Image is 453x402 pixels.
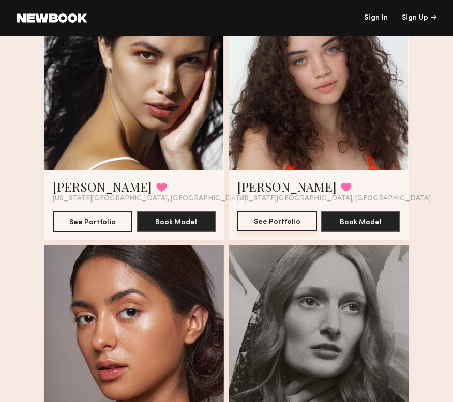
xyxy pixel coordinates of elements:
button: Book Model [321,211,401,232]
a: [PERSON_NAME] [53,178,152,195]
a: Book Model [321,217,401,226]
div: Sign Up [402,14,436,22]
a: Book Model [137,217,216,226]
a: [PERSON_NAME] [237,178,337,195]
a: Sign In [364,14,388,22]
button: Book Model [137,211,216,232]
span: [US_STATE][GEOGRAPHIC_DATA], [GEOGRAPHIC_DATA] [53,195,246,203]
button: See Portfolio [53,211,132,232]
span: [US_STATE][GEOGRAPHIC_DATA], [GEOGRAPHIC_DATA] [237,195,431,203]
button: See Portfolio [237,211,317,231]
